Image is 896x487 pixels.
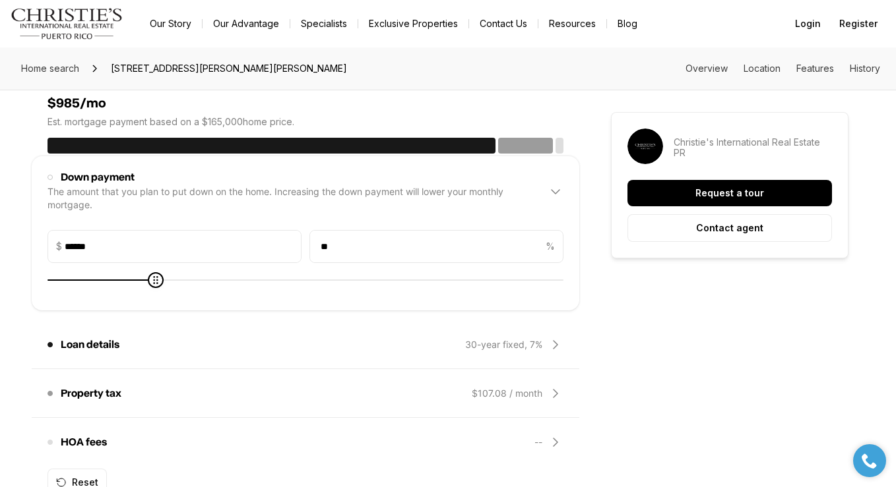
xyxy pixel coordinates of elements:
span: Register [839,18,878,29]
div: Loan details30-year fixed, 7% [48,329,563,360]
button: Register [831,11,885,37]
button: Login [787,11,829,37]
a: Specialists [290,14,358,33]
p: Contact agent [696,223,763,233]
div: HOA fees-- [48,426,563,458]
div: The amount that you plan to put down on the home. Increasing the down payment will lower your mon... [48,185,537,212]
p: Christie's International Real Estate PR [674,137,832,158]
nav: Page section menu [686,63,880,74]
p: HOA fees [61,437,107,447]
div: Property tax$107.08 / month [48,378,563,409]
a: Resources [538,14,606,33]
input: $ [65,231,301,262]
div: 30-year fixed, 7% [465,338,542,351]
div: Down paymentThe amount that you plan to put down on the home. Increasing the down payment will lo... [48,219,563,302]
span: [STREET_ADDRESS][PERSON_NAME][PERSON_NAME] [106,58,352,79]
a: Skip to: Overview [686,63,728,74]
a: Skip to: History [850,63,880,74]
p: Est. mortgage payment based on a $165,000 home price. [48,117,563,127]
div: Down paymentThe amount that you plan to put down on the home. Increasing the down payment will lo... [48,164,563,219]
p: Property tax [61,388,121,399]
a: Home search [16,58,84,79]
p: Loan details [61,339,119,350]
span: Home search [21,63,79,74]
button: Request a tour [627,180,832,206]
p: $ [56,241,62,252]
p: % [546,241,555,252]
a: Skip to: Location [744,63,781,74]
a: Our Advantage [203,14,290,33]
a: Our Story [139,14,202,33]
span: Login [795,18,821,29]
div: -- [534,436,542,449]
p: Down payment [61,172,135,183]
a: Skip to: Features [796,63,834,74]
button: Contact Us [469,14,538,33]
div: $107.08 / month [472,387,542,400]
a: Blog [607,14,648,33]
input: % [310,231,543,262]
button: Contact agent [627,214,832,242]
a: Exclusive Properties [358,14,468,33]
p: Request a tour [695,188,764,198]
img: logo [11,8,123,40]
h4: $985/mo [48,96,563,111]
